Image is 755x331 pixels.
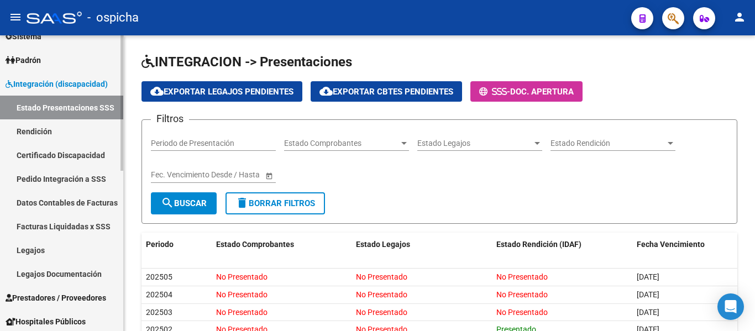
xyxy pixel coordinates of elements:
span: Exportar Cbtes Pendientes [319,87,453,97]
span: Estado Comprobantes [216,240,294,249]
span: Borrar Filtros [235,198,315,208]
span: No Presentado [356,272,407,281]
span: - [479,87,510,97]
span: No Presentado [356,308,407,317]
datatable-header-cell: Estado Legajos [352,233,492,256]
span: No Presentado [216,290,268,299]
datatable-header-cell: Estado Rendición (IDAF) [492,233,632,256]
span: No Presentado [496,308,548,317]
span: No Presentado [216,308,268,317]
datatable-header-cell: Periodo [141,233,212,256]
span: Estado Legajos [417,139,532,148]
span: Doc. Apertura [510,87,574,97]
span: [DATE] [637,308,659,317]
span: No Presentado [216,272,268,281]
span: INTEGRACION -> Presentaciones [141,54,352,70]
mat-icon: cloud_download [150,85,164,98]
span: [DATE] [637,272,659,281]
span: No Presentado [496,272,548,281]
button: Borrar Filtros [226,192,325,214]
mat-icon: cloud_download [319,85,333,98]
span: Fecha Vencimiento [637,240,705,249]
span: Estado Comprobantes [284,139,399,148]
button: Exportar Legajos Pendientes [141,81,302,102]
span: 202504 [146,290,172,299]
mat-icon: delete [235,196,249,209]
span: No Presentado [356,290,407,299]
button: Exportar Cbtes Pendientes [311,81,462,102]
span: Hospitales Públicos [6,316,86,328]
h3: Filtros [151,111,189,127]
span: Prestadores / Proveedores [6,292,106,304]
span: 202503 [146,308,172,317]
span: No Presentado [496,290,548,299]
span: Exportar Legajos Pendientes [150,87,293,97]
mat-icon: menu [9,10,22,24]
div: Open Intercom Messenger [717,293,744,320]
button: Open calendar [263,170,275,181]
span: Sistema [6,30,41,43]
span: Periodo [146,240,174,249]
button: Buscar [151,192,217,214]
span: [DATE] [637,290,659,299]
span: Padrón [6,54,41,66]
datatable-header-cell: Estado Comprobantes [212,233,352,256]
datatable-header-cell: Fecha Vencimiento [632,233,737,256]
mat-icon: person [733,10,746,24]
span: - ospicha [87,6,139,30]
span: Integración (discapacidad) [6,78,108,90]
span: 202505 [146,272,172,281]
mat-icon: search [161,196,174,209]
input: Start date [151,170,185,180]
span: Estado Legajos [356,240,410,249]
span: Buscar [161,198,207,208]
input: End date [195,170,249,180]
span: Estado Rendición [550,139,665,148]
button: -Doc. Apertura [470,81,583,102]
span: Estado Rendición (IDAF) [496,240,581,249]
